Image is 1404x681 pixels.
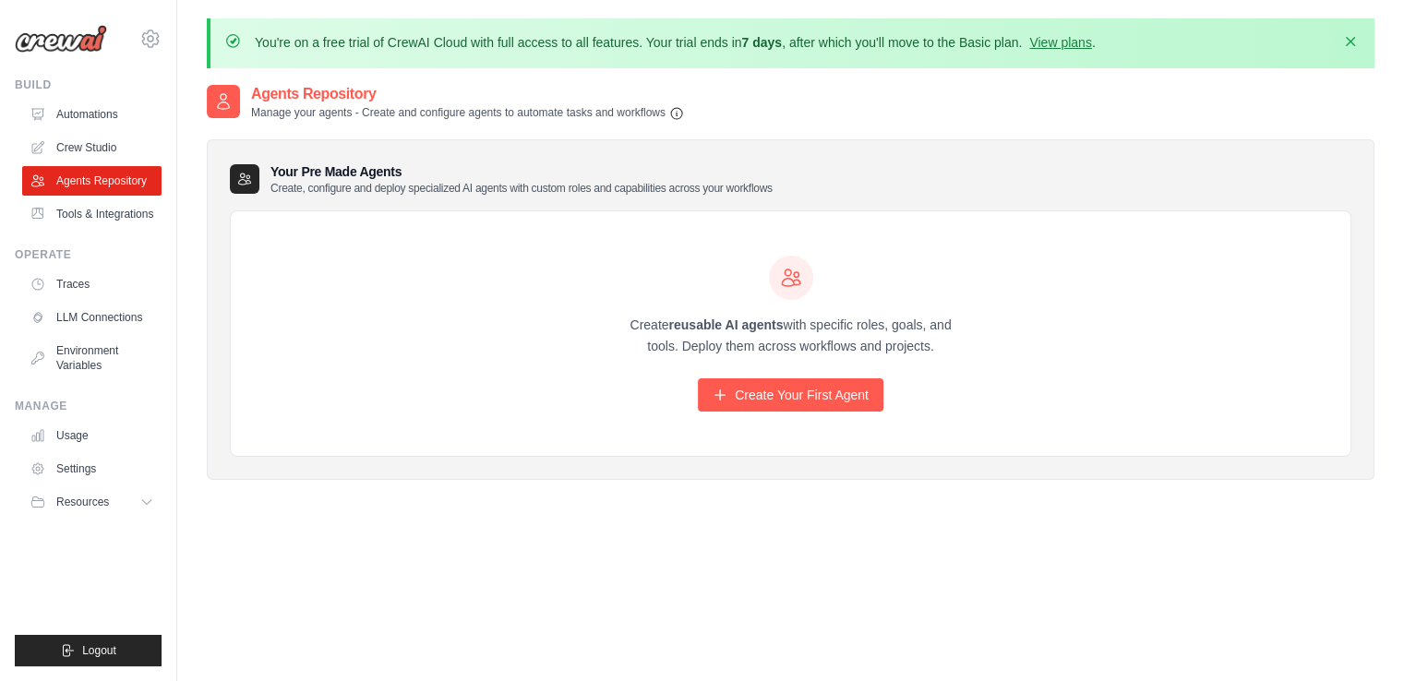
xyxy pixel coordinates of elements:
[251,83,684,105] h2: Agents Repository
[82,643,116,658] span: Logout
[22,421,162,450] a: Usage
[56,495,109,509] span: Resources
[741,35,782,50] strong: 7 days
[22,199,162,229] a: Tools & Integrations
[22,303,162,332] a: LLM Connections
[22,454,162,484] a: Settings
[22,166,162,196] a: Agents Repository
[270,162,773,196] h3: Your Pre Made Agents
[1029,35,1091,50] a: View plans
[270,181,773,196] p: Create, configure and deploy specialized AI agents with custom roles and capabilities across your...
[255,33,1096,52] p: You're on a free trial of CrewAI Cloud with full access to all features. Your trial ends in , aft...
[668,317,783,332] strong: reusable AI agents
[22,100,162,129] a: Automations
[15,635,162,666] button: Logout
[15,399,162,413] div: Manage
[22,336,162,380] a: Environment Variables
[22,269,162,299] a: Traces
[15,78,162,92] div: Build
[22,487,162,517] button: Resources
[15,25,107,53] img: Logo
[614,315,968,357] p: Create with specific roles, goals, and tools. Deploy them across workflows and projects.
[698,378,883,412] a: Create Your First Agent
[15,247,162,262] div: Operate
[22,133,162,162] a: Crew Studio
[251,105,684,121] p: Manage your agents - Create and configure agents to automate tasks and workflows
